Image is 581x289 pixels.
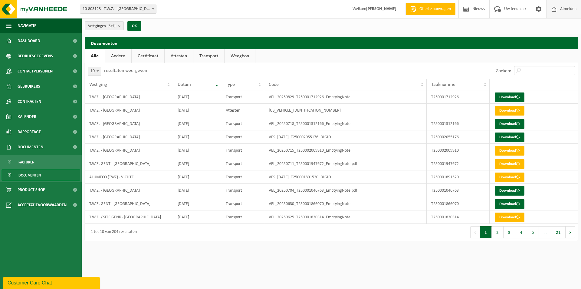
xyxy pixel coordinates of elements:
[85,184,173,197] td: T.W.Z. - [GEOGRAPHIC_DATA]
[2,156,80,168] a: Facturen
[495,159,524,169] a: Download
[527,226,539,238] button: 5
[221,104,264,117] td: Attesten
[495,146,524,156] a: Download
[264,90,427,104] td: VEL_20250829_T250001712926_EmptyingNote
[264,170,427,184] td: VES_[DATE]_T250001891520_DIGID
[221,90,264,104] td: Transport
[264,184,427,197] td: VEL_20250704_T250001046763_EmptyingNote.pdf
[221,157,264,170] td: Transport
[85,144,173,157] td: T.W.Z. - [GEOGRAPHIC_DATA]
[264,104,427,117] td: [US_VEHICLE_IDENTIFICATION_NUMBER]
[427,210,490,224] td: T250001830314
[495,106,524,116] a: Download
[221,184,264,197] td: Transport
[495,119,524,129] a: Download
[470,226,480,238] button: Previous
[85,157,173,170] td: T.W.Z. GENT - [GEOGRAPHIC_DATA]
[427,130,490,144] td: T250002055176
[173,197,221,210] td: [DATE]
[173,210,221,224] td: [DATE]
[221,144,264,157] td: Transport
[427,144,490,157] td: T250002009910
[226,82,235,87] span: Type
[85,130,173,144] td: T.W.Z. - [GEOGRAPHIC_DATA]
[264,157,427,170] td: VEL_20250711_T250001947672_EmptyingNote.pdf
[221,210,264,224] td: Transport
[495,186,524,196] a: Download
[18,18,36,33] span: Navigatie
[89,82,107,87] span: Vestiging
[427,90,490,104] td: T250001712926
[3,276,101,289] iframe: chat widget
[173,104,221,117] td: [DATE]
[221,130,264,144] td: Transport
[18,94,41,109] span: Contracten
[173,130,221,144] td: [DATE]
[495,92,524,102] a: Download
[18,139,43,155] span: Documenten
[221,117,264,130] td: Transport
[18,197,67,213] span: Acceptatievoorwaarden
[480,226,492,238] button: 1
[85,170,173,184] td: ALUMECO (TWZ) - VICHTE
[85,210,173,224] td: T.W.Z. / SITE GENK - [GEOGRAPHIC_DATA]
[173,184,221,197] td: [DATE]
[132,49,164,63] a: Certificaat
[427,157,490,170] td: T250001947672
[88,67,101,76] span: 10
[85,197,173,210] td: T.W.Z. GENT - [GEOGRAPHIC_DATA]
[495,173,524,182] a: Download
[85,117,173,130] td: T.W.Z. - [GEOGRAPHIC_DATA]
[539,226,551,238] span: …
[2,169,80,181] a: Documenten
[193,49,224,63] a: Transport
[18,109,36,124] span: Kalender
[105,49,131,63] a: Andere
[80,5,156,14] span: 10-803128 - T.W.Z. - EVERGEM
[492,226,504,238] button: 2
[178,82,191,87] span: Datum
[269,82,279,87] span: Code
[427,184,490,197] td: T250001046763
[85,21,124,30] button: Vestigingen(5/5)
[551,226,566,238] button: 21
[173,144,221,157] td: [DATE]
[566,226,575,238] button: Next
[85,104,173,117] td: T.W.Z. - [GEOGRAPHIC_DATA]
[18,64,53,79] span: Contactpersonen
[221,170,264,184] td: Transport
[104,68,147,73] label: resultaten weergeven
[88,227,137,238] div: 1 tot 10 van 204 resultaten
[18,170,41,181] span: Documenten
[18,49,53,64] span: Bedrijfsgegevens
[18,156,34,168] span: Facturen
[431,82,457,87] span: Taaknummer
[80,5,156,13] span: 10-803128 - T.W.Z. - EVERGEM
[85,49,105,63] a: Alle
[495,199,524,209] a: Download
[264,197,427,210] td: VEL_20250630_T250001866070_EmptyingNote
[504,226,515,238] button: 3
[85,37,578,49] h2: Documenten
[496,69,511,73] label: Zoeken:
[427,197,490,210] td: T250001866070
[18,124,41,139] span: Rapportage
[264,117,427,130] td: VEL_20250718_T250001312166_EmptyingNote
[427,117,490,130] td: T250001312166
[366,7,396,11] strong: [PERSON_NAME]
[264,144,427,157] td: VEL_20250715_T250002009910_EmptyingNote
[405,3,455,15] a: Offerte aanvragen
[173,90,221,104] td: [DATE]
[173,157,221,170] td: [DATE]
[127,21,141,31] button: OK
[88,22,116,31] span: Vestigingen
[173,170,221,184] td: [DATE]
[18,79,40,94] span: Gebruikers
[173,117,221,130] td: [DATE]
[18,33,40,49] span: Dashboard
[264,130,427,144] td: VES_[DATE]_T250002055176_DIGID
[85,90,173,104] td: T.W.Z. - [GEOGRAPHIC_DATA]
[264,210,427,224] td: VEL_20250625_T250001830314_EmptyingNote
